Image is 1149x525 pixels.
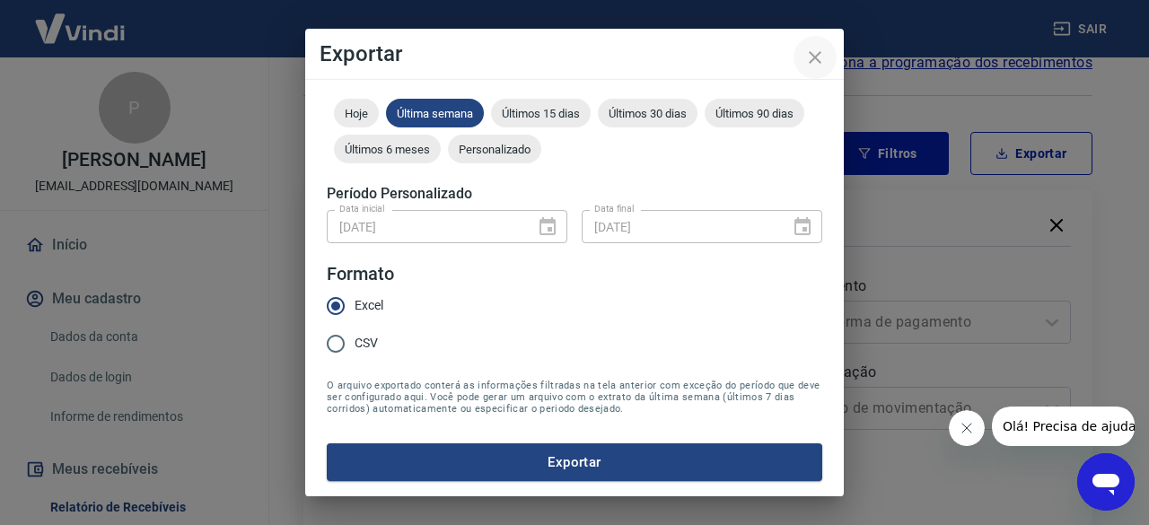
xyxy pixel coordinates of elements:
iframe: Botão para abrir a janela de mensagens [1077,453,1135,511]
label: Data inicial [339,202,385,215]
div: Últimos 6 meses [334,135,441,163]
span: Últimos 90 dias [705,107,804,120]
span: Excel [355,296,383,315]
h5: Período Personalizado [327,185,822,203]
button: Exportar [327,443,822,481]
div: Últimos 30 dias [598,99,697,127]
label: Data final [594,202,635,215]
iframe: Fechar mensagem [949,410,985,446]
legend: Formato [327,261,394,287]
h4: Exportar [320,43,829,65]
input: DD/MM/YYYY [582,210,777,243]
span: Últimos 15 dias [491,107,591,120]
span: Personalizado [448,143,541,156]
input: DD/MM/YYYY [327,210,522,243]
span: Últimos 30 dias [598,107,697,120]
span: Últimos 6 meses [334,143,441,156]
span: O arquivo exportado conterá as informações filtradas na tela anterior com exceção do período que ... [327,380,822,415]
span: CSV [355,334,378,353]
span: Última semana [386,107,484,120]
button: close [794,36,837,79]
div: Hoje [334,99,379,127]
div: Última semana [386,99,484,127]
div: Últimos 15 dias [491,99,591,127]
span: Hoje [334,107,379,120]
span: Olá! Precisa de ajuda? [11,13,151,27]
div: Últimos 90 dias [705,99,804,127]
iframe: Mensagem da empresa [992,407,1135,446]
div: Personalizado [448,135,541,163]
